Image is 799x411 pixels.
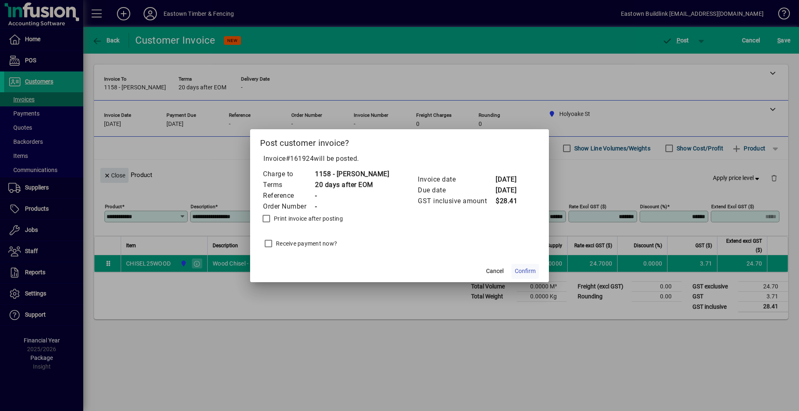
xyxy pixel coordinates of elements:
[481,264,508,279] button: Cancel
[511,264,539,279] button: Confirm
[417,196,495,207] td: GST inclusive amount
[495,185,529,196] td: [DATE]
[272,214,343,223] label: Print invoice after posting
[515,267,536,276] span: Confirm
[260,154,539,164] p: Invoice will be posted .
[263,180,315,190] td: Terms
[417,174,495,185] td: Invoice date
[495,174,529,185] td: [DATE]
[286,155,314,162] span: #161924
[263,169,315,180] td: Charge to
[315,190,389,201] td: -
[263,190,315,201] td: Reference
[495,196,529,207] td: $28.41
[274,239,337,248] label: Receive payment now?
[315,169,389,180] td: 1158 - [PERSON_NAME]
[417,185,495,196] td: Due date
[315,180,389,190] td: 20 days after EOM
[315,201,389,212] td: -
[250,129,549,153] h2: Post customer invoice?
[486,267,504,276] span: Cancel
[263,201,315,212] td: Order Number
